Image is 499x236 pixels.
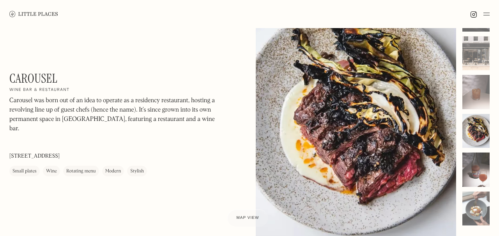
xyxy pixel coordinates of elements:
div: Small plates [12,167,37,175]
span: Map view [237,216,259,220]
h2: Wine bar & restaurant [9,87,70,93]
div: Wine [46,167,57,175]
div: Stylish [130,167,144,175]
div: Rotating menu [66,167,96,175]
p: Carousel was born out of an idea to operate as a residency restaurant, hosting a revolving line u... [9,96,220,133]
p: [STREET_ADDRESS] [9,152,60,160]
h1: Carousel [9,71,57,86]
a: Map view [227,209,269,227]
div: Modern [105,167,121,175]
p: ‍ [9,137,220,147]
